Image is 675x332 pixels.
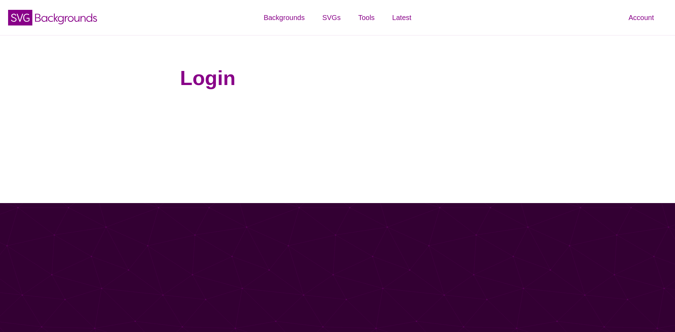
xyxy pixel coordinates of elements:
a: Account [620,7,663,28]
a: Backgrounds [255,7,314,28]
a: Latest [384,7,420,28]
h1: Login [180,66,495,90]
a: SVGs [314,7,349,28]
a: Tools [349,7,384,28]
